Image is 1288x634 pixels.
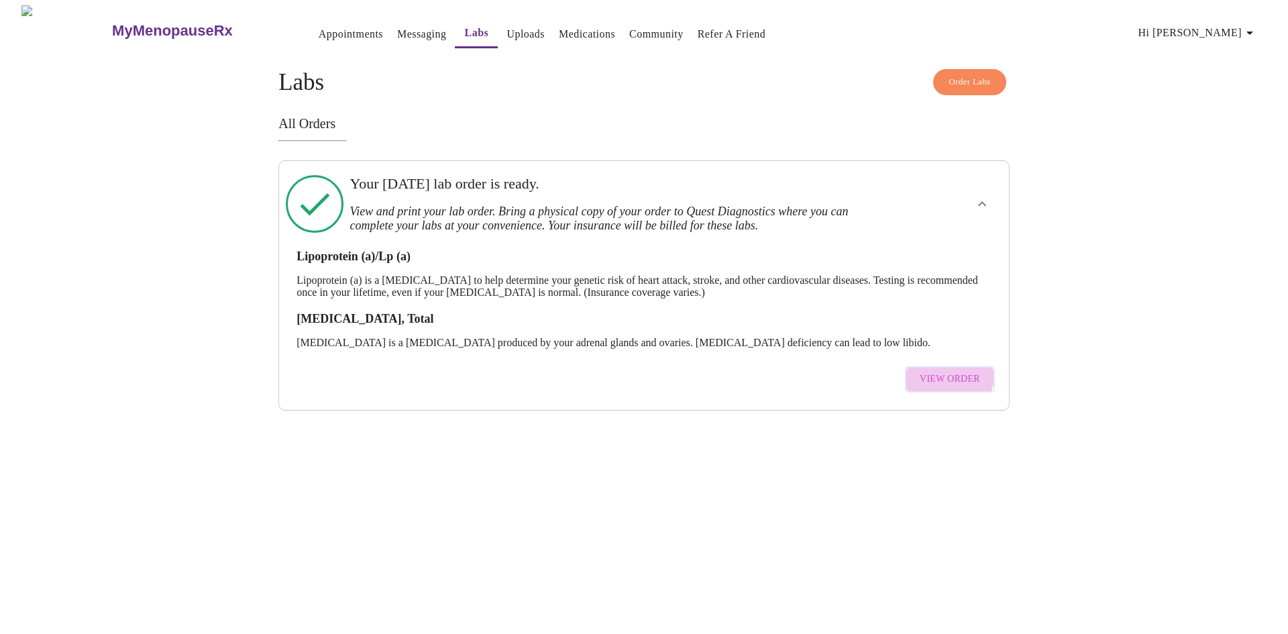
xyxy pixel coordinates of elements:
h3: View and print your lab order. Bring a physical copy of your order to Quest Diagnostics where you... [350,205,867,233]
button: Uploads [501,21,550,48]
button: Refer a Friend [692,21,771,48]
p: [MEDICAL_DATA] is a [MEDICAL_DATA] produced by your adrenal glands and ovaries. [MEDICAL_DATA] de... [297,337,991,349]
button: Medications [553,21,621,48]
button: Messaging [392,21,451,48]
a: Refer a Friend [698,25,766,44]
a: MyMenopauseRx [111,7,286,54]
button: Labs [455,19,498,48]
span: Hi [PERSON_NAME] [1138,23,1258,42]
img: MyMenopauseRx Logo [21,5,111,56]
button: Appointments [313,21,388,48]
a: Uploads [506,25,545,44]
h3: Your [DATE] lab order is ready. [350,175,867,193]
h3: Lipoprotein (a)/Lp (a) [297,250,991,264]
a: Labs [465,23,489,42]
a: Messaging [397,25,446,44]
button: Community [624,21,689,48]
a: Medications [559,25,615,44]
button: Hi [PERSON_NAME] [1133,19,1263,46]
a: Community [629,25,684,44]
a: View Order [902,360,998,399]
h4: Labs [278,69,1010,96]
h3: All Orders [278,116,1010,131]
button: Order Labs [933,69,1006,95]
h3: MyMenopauseRx [112,22,233,40]
h3: [MEDICAL_DATA], Total [297,312,991,326]
button: show more [966,188,998,220]
span: View Order [920,371,980,388]
p: Lipoprotein (a) is a [MEDICAL_DATA] to help determine your genetic risk of heart attack, stroke, ... [297,274,991,299]
a: Appointments [319,25,383,44]
button: View Order [905,366,995,392]
span: Order Labs [949,74,991,90]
